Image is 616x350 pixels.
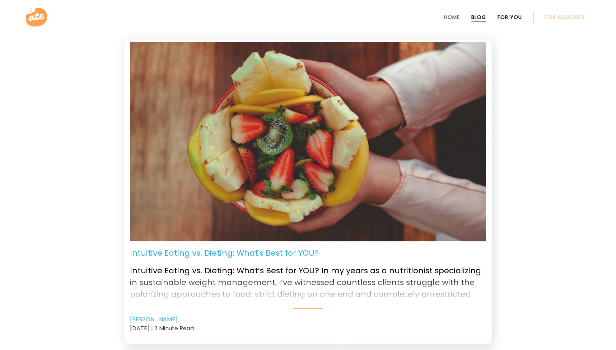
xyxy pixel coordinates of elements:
[130,324,486,333] div: [DATE] | 3 Minute Read
[130,247,319,259] p: Intuitive Eating vs. Dieting: What's Best for YOU?
[130,42,486,241] img: Intuitive Eating. Image: Unsplash-giancarlo-duarte
[130,315,178,324] a: [PERSON_NAME]
[130,247,486,309] a: Intuitive Eating vs. Dieting: What's Best for YOU? Intuitive Eating vs. Dieting: What’s Best for ...
[545,14,584,20] a: For Coaches
[471,14,486,20] a: Blog
[444,14,460,20] a: Home
[130,259,486,299] p: Intuitive Eating vs. Dieting: What’s Best for YOU? In my years as a nutritionist specializing in ...
[498,14,522,20] a: For You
